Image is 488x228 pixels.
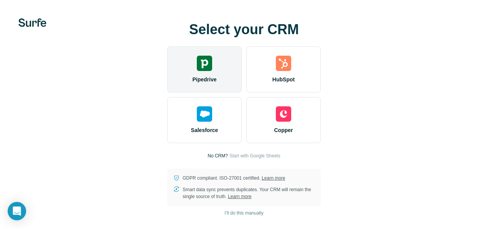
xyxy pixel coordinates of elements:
a: Learn more [262,175,285,181]
span: Copper [274,126,293,134]
span: Pipedrive [192,76,216,83]
button: Start with Google Sheets [229,152,280,159]
p: No CRM? [208,152,228,159]
img: pipedrive's logo [197,56,212,71]
h1: Select your CRM [167,22,321,37]
p: Smart data sync prevents duplicates. Your CRM will remain the single source of truth. [183,186,315,200]
div: Open Intercom Messenger [8,202,26,220]
span: Salesforce [191,126,218,134]
span: I’ll do this manually [224,210,263,216]
img: Surfe's logo [18,18,46,27]
p: GDPR compliant. ISO-27001 certified. [183,175,285,182]
button: I’ll do this manually [219,207,269,219]
img: hubspot's logo [276,56,291,71]
img: salesforce's logo [197,106,212,122]
a: Learn more [228,194,251,199]
span: HubSpot [272,76,295,83]
img: copper's logo [276,106,291,122]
